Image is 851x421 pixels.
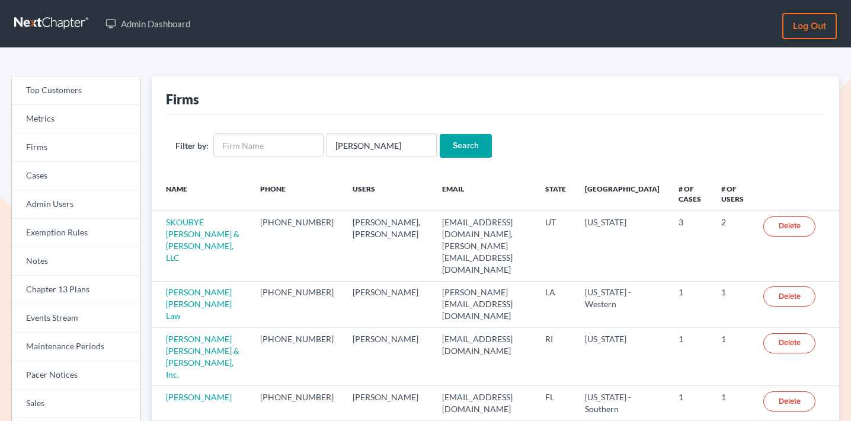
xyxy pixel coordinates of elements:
td: 3 [669,211,711,281]
td: [PERSON_NAME] [343,386,433,420]
a: Delete [763,286,815,307]
td: [PERSON_NAME] [343,328,433,386]
th: # of Cases [669,177,711,211]
td: 1 [712,281,754,327]
td: [PHONE_NUMBER] [251,211,343,281]
td: RI [536,328,575,386]
a: Events Stream [12,304,140,333]
td: [PHONE_NUMBER] [251,281,343,327]
td: 1 [712,328,754,386]
a: Sales [12,390,140,418]
td: FL [536,386,575,420]
td: [PHONE_NUMBER] [251,386,343,420]
td: [US_STATE] - Southern [575,386,670,420]
a: Pacer Notices [12,361,140,390]
th: Name [152,177,251,211]
a: Delete [763,333,815,353]
a: [PERSON_NAME] [PERSON_NAME] & [PERSON_NAME], Inc. [166,334,239,379]
td: [EMAIL_ADDRESS][DOMAIN_NAME], [PERSON_NAME][EMAIL_ADDRESS][DOMAIN_NAME] [433,211,535,281]
label: Filter by: [175,139,209,152]
td: [US_STATE] [575,328,670,386]
a: Log out [782,13,837,39]
td: [PERSON_NAME], [PERSON_NAME] [343,211,433,281]
td: UT [536,211,575,281]
td: 1 [669,281,711,327]
a: Admin Dashboard [100,13,196,34]
a: Maintenance Periods [12,333,140,361]
a: [PERSON_NAME] [PERSON_NAME] Law [166,287,232,321]
input: Search [440,134,492,158]
th: [GEOGRAPHIC_DATA] [575,177,670,211]
th: Phone [251,177,343,211]
td: 1 [669,328,711,386]
a: Cases [12,162,140,190]
td: 1 [712,386,754,420]
td: [US_STATE] [575,211,670,281]
td: [PERSON_NAME][EMAIL_ADDRESS][DOMAIN_NAME] [433,281,535,327]
a: Delete [763,216,815,237]
td: [PHONE_NUMBER] [251,328,343,386]
th: # of Users [712,177,754,211]
a: Notes [12,247,140,276]
a: Metrics [12,105,140,133]
td: [EMAIL_ADDRESS][DOMAIN_NAME] [433,328,535,386]
td: [EMAIL_ADDRESS][DOMAIN_NAME] [433,386,535,420]
a: [PERSON_NAME] [166,392,232,402]
td: 1 [669,386,711,420]
th: Email [433,177,535,211]
a: Chapter 13 Plans [12,276,140,304]
td: [PERSON_NAME] [343,281,433,327]
td: [US_STATE] - Western [575,281,670,327]
th: Users [343,177,433,211]
th: State [536,177,575,211]
td: LA [536,281,575,327]
td: 2 [712,211,754,281]
a: Admin Users [12,190,140,219]
a: Exemption Rules [12,219,140,247]
input: Firm Name [213,133,324,157]
a: Firms [12,133,140,162]
a: SKOUBYE [PERSON_NAME] & [PERSON_NAME], LLC [166,217,239,263]
a: Top Customers [12,76,140,105]
input: Users [327,133,437,157]
div: Firms [166,91,199,108]
a: Delete [763,391,815,412]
